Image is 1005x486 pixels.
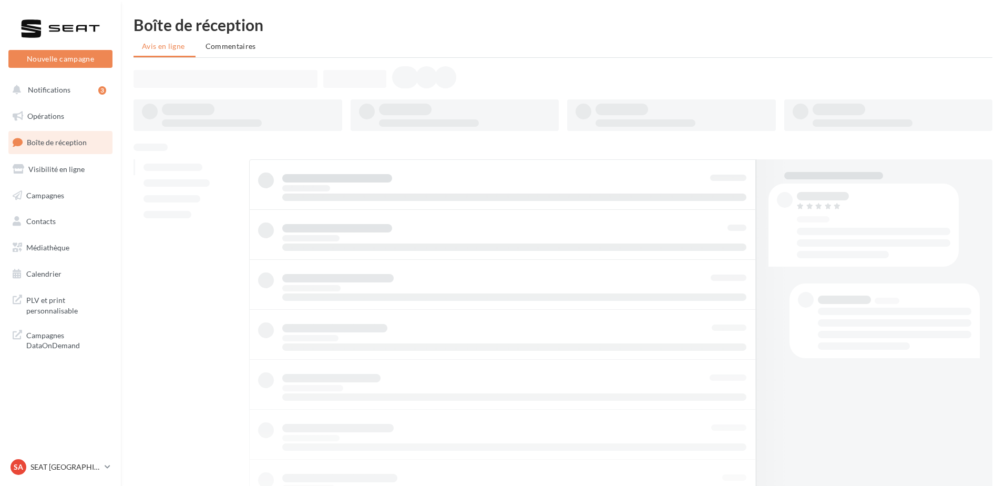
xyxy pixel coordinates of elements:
[206,42,256,50] span: Commentaires
[6,158,115,180] a: Visibilité en ligne
[26,293,108,316] span: PLV et print personnalisable
[30,462,100,472] p: SEAT [GEOGRAPHIC_DATA]
[6,210,115,232] a: Contacts
[26,190,64,199] span: Campagnes
[6,131,115,154] a: Boîte de réception
[6,289,115,320] a: PLV et print personnalisable
[26,328,108,351] span: Campagnes DataOnDemand
[98,86,106,95] div: 3
[27,112,64,120] span: Opérations
[6,105,115,127] a: Opérations
[14,462,23,472] span: SA
[6,79,110,101] button: Notifications 3
[26,269,61,278] span: Calendrier
[6,185,115,207] a: Campagnes
[26,217,56,226] span: Contacts
[27,138,87,147] span: Boîte de réception
[6,237,115,259] a: Médiathèque
[8,457,112,477] a: SA SEAT [GEOGRAPHIC_DATA]
[28,165,85,174] span: Visibilité en ligne
[134,17,992,33] div: Boîte de réception
[6,263,115,285] a: Calendrier
[26,243,69,252] span: Médiathèque
[6,324,115,355] a: Campagnes DataOnDemand
[28,85,70,94] span: Notifications
[8,50,112,68] button: Nouvelle campagne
